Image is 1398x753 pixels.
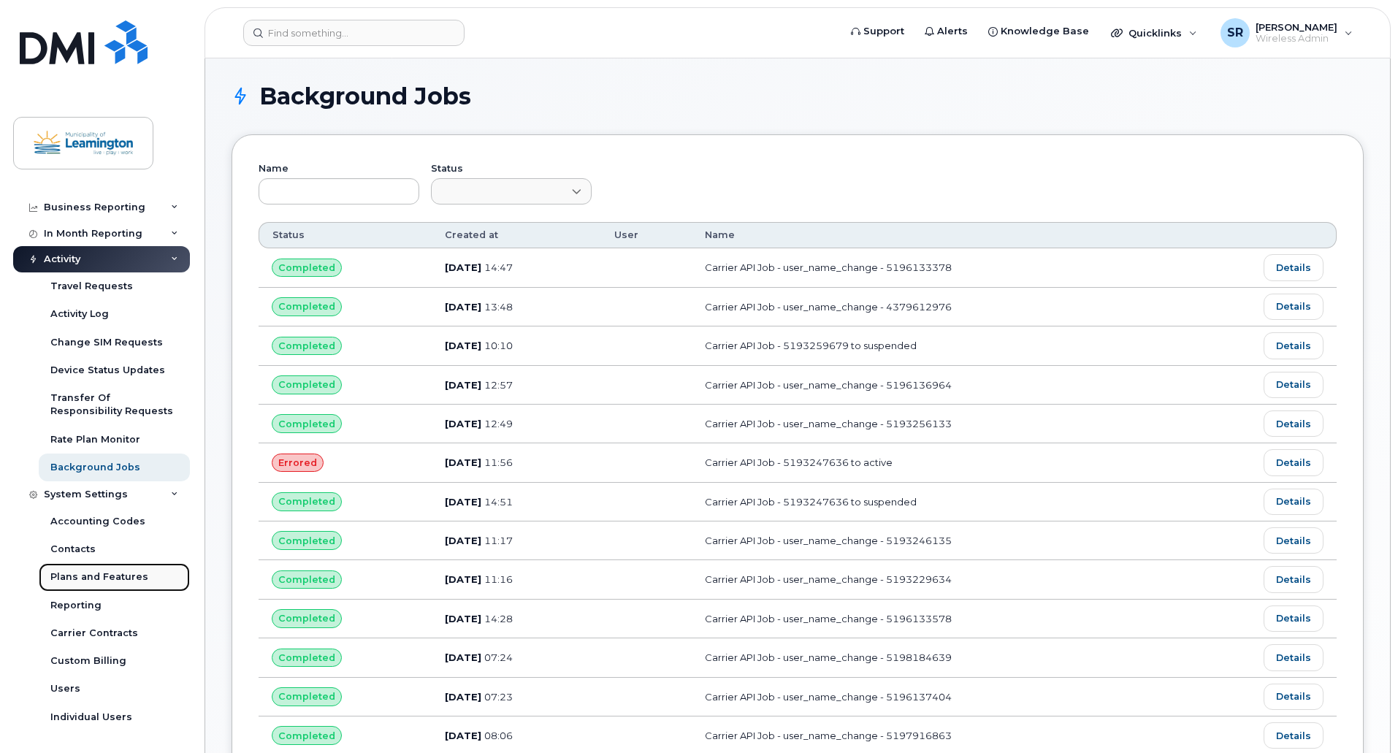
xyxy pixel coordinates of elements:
td: Carrier API Job - user_name_change - 5196136964 [692,366,1183,405]
span: 14:28 [484,613,513,624]
span: [DATE] [445,340,481,351]
span: Errored [278,456,317,470]
a: Details [1264,332,1323,359]
a: Details [1264,527,1323,554]
span: 07:23 [484,691,513,703]
a: Details [1264,254,1323,280]
span: Completed [278,378,335,391]
span: 11:56 [484,456,513,468]
td: Carrier API Job - user_name_change - 5196137404 [692,678,1183,716]
span: 13:48 [484,301,513,313]
td: Carrier API Job - user_name_change - 5193246135 [692,521,1183,560]
span: Completed [278,573,335,586]
span: [DATE] [445,730,481,741]
a: Details [1264,410,1323,437]
span: Completed [278,417,335,431]
td: Carrier API Job - user_name_change - 5198184639 [692,638,1183,677]
span: [DATE] [445,691,481,703]
span: Background Jobs [259,85,471,107]
span: [DATE] [445,261,481,273]
label: Name [259,164,419,174]
a: Details [1264,489,1323,515]
a: Details [1264,449,1323,475]
td: Carrier API Job - user_name_change - 4379612976 [692,288,1183,326]
span: 07:24 [484,651,513,663]
label: Status [431,164,592,174]
a: Details [1264,372,1323,398]
span: 11:17 [484,535,513,546]
span: 08:06 [484,730,513,741]
span: Completed [278,261,335,275]
span: Completed [278,689,335,703]
span: Completed [278,651,335,665]
span: 12:57 [484,379,513,391]
td: Carrier API Job - user_name_change - 5193256133 [692,405,1183,443]
a: Details [1264,566,1323,592]
span: Created at [445,229,498,242]
td: Carrier API Job - 5193259679 to suspended [692,326,1183,365]
span: Completed [278,534,335,548]
a: Details [1264,644,1323,670]
span: Name [705,229,735,242]
a: Details [1264,294,1323,320]
span: [DATE] [445,535,481,546]
a: Details [1264,684,1323,710]
td: Carrier API Job - 5193247636 to suspended [692,483,1183,521]
a: Details [1264,722,1323,749]
span: 11:16 [484,573,513,585]
span: [DATE] [445,573,481,585]
span: Completed [278,494,335,508]
td: Carrier API Job - 5193247636 to active [692,443,1183,482]
span: Status [272,229,305,242]
span: Completed [278,611,335,625]
span: [DATE] [445,379,481,391]
span: [DATE] [445,496,481,508]
span: 14:47 [484,261,513,273]
span: Completed [278,339,335,353]
span: [DATE] [445,651,481,663]
span: [DATE] [445,613,481,624]
span: Completed [278,299,335,313]
span: Completed [278,729,335,743]
td: Carrier API Job - user_name_change - 5193229634 [692,560,1183,599]
a: Details [1264,605,1323,632]
span: 12:49 [484,418,513,429]
span: 14:51 [484,496,513,508]
span: 10:10 [484,340,513,351]
span: [DATE] [445,418,481,429]
span: [DATE] [445,456,481,468]
td: Carrier API Job - user_name_change - 5196133578 [692,600,1183,638]
td: Carrier API Job - user_name_change - 5196133378 [692,248,1183,287]
span: User [614,229,638,242]
span: [DATE] [445,301,481,313]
